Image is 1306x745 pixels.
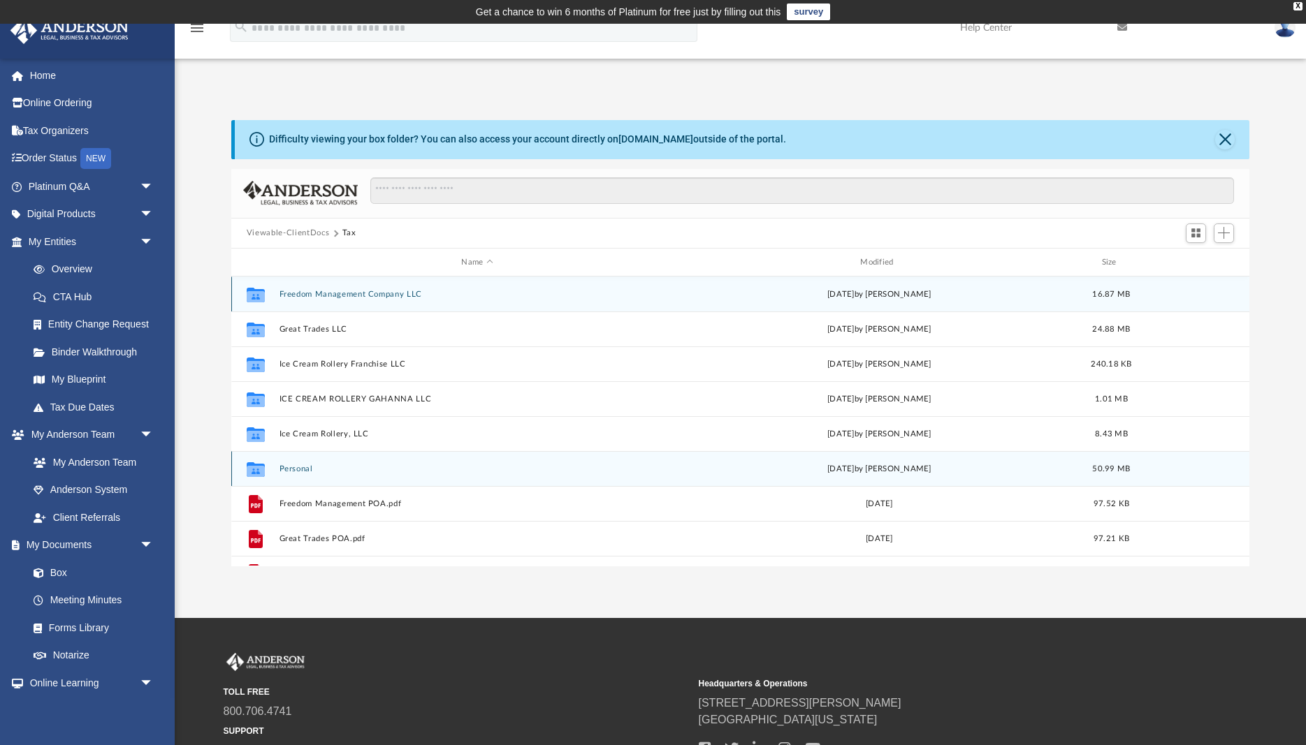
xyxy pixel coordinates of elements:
div: grid [231,276,1249,566]
button: Switch to Grid View [1186,223,1207,243]
span: 16.87 MB [1092,290,1130,298]
div: [DATE] by [PERSON_NAME] [681,323,1078,336]
a: Online Ordering [10,89,175,117]
button: Freedom Management POA.pdf [279,499,675,508]
a: My Documentsarrow_drop_down [10,531,168,559]
div: [DATE] by [PERSON_NAME] [681,428,1078,441]
span: arrow_drop_down [140,200,168,229]
a: Client Referrals [20,503,168,531]
div: Difficulty viewing your box folder? You can also access your account directly on outside of the p... [269,132,786,147]
div: Get a chance to win 6 months of Platinum for free just by filling out this [476,3,781,20]
a: menu [189,27,205,36]
span: arrow_drop_down [140,421,168,450]
div: close [1293,2,1303,10]
small: Headquarters & Operations [699,677,1164,690]
a: My Anderson Team [20,448,161,476]
span: arrow_drop_down [140,531,168,560]
div: by [PERSON_NAME] [681,463,1078,475]
div: [DATE] by [PERSON_NAME] [681,288,1078,301]
div: Modified [681,256,1077,269]
button: Great Trades LLC [279,325,675,334]
button: Viewable-ClientDocs [247,227,329,239]
a: [DOMAIN_NAME] [618,133,693,145]
a: Binder Walkthrough [20,338,175,366]
a: [STREET_ADDRESS][PERSON_NAME] [699,697,901,709]
button: Ice Cream Rollery Franchise LLC [279,360,675,369]
span: 97.52 KB [1094,500,1129,508]
a: Tax Organizers [10,117,175,145]
span: arrow_drop_down [140,669,168,698]
a: Overview [20,256,175,283]
div: NEW [80,148,111,169]
div: Size [1083,256,1139,269]
a: Order StatusNEW [10,145,175,173]
a: Forms Library [20,614,161,642]
span: 240.18 KB [1091,360,1131,368]
small: SUPPORT [224,725,689,737]
span: 8.43 MB [1095,430,1128,438]
span: 50.99 MB [1092,465,1130,473]
i: search [233,19,249,34]
a: Home [10,61,175,89]
a: My Blueprint [20,366,168,394]
a: Meeting Minutes [20,587,168,614]
a: Online Learningarrow_drop_down [10,669,168,697]
a: Anderson System [20,476,168,504]
a: Courses [20,697,168,725]
a: Platinum Q&Aarrow_drop_down [10,172,175,200]
img: User Pic [1275,17,1296,38]
span: 1.01 MB [1095,395,1128,403]
i: menu [189,20,205,36]
button: Great Trades POA.pdf [279,534,675,543]
button: Personal [279,464,675,473]
div: id [1145,256,1243,269]
button: Ice Cream Rollery, LLC [279,429,675,438]
a: CTA Hub [20,283,175,311]
a: Entity Change Request [20,311,175,339]
div: [DATE] [681,533,1078,545]
a: 800.706.4741 [224,705,292,717]
a: Tax Due Dates [20,393,175,421]
span: [DATE] [827,465,855,473]
a: My Entitiesarrow_drop_down [10,228,175,256]
div: [DATE] [681,498,1078,510]
span: 24.88 MB [1092,325,1130,333]
button: Close [1215,130,1235,149]
small: TOLL FREE [224,686,689,698]
div: Name [278,256,674,269]
a: Digital Productsarrow_drop_down [10,200,175,228]
a: survey [787,3,830,20]
div: [DATE] by [PERSON_NAME] [681,358,1078,371]
button: Freedom Management Company LLC [279,290,675,299]
div: id [238,256,273,269]
button: Tax [342,227,356,239]
a: Box [20,559,161,587]
a: [GEOGRAPHIC_DATA][US_STATE] [699,714,878,725]
a: Notarize [20,642,168,670]
span: arrow_drop_down [140,172,168,201]
a: My Anderson Teamarrow_drop_down [10,421,168,449]
input: Search files and folders [370,177,1234,204]
span: arrow_drop_down [140,228,168,256]
button: Add [1214,223,1235,243]
div: [DATE] by [PERSON_NAME] [681,393,1078,406]
span: 97.21 KB [1094,535,1129,543]
button: ICE CREAM ROLLERY GAHANNA LLC [279,394,675,404]
img: Anderson Advisors Platinum Portal [6,17,133,44]
img: Anderson Advisors Platinum Portal [224,653,307,671]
